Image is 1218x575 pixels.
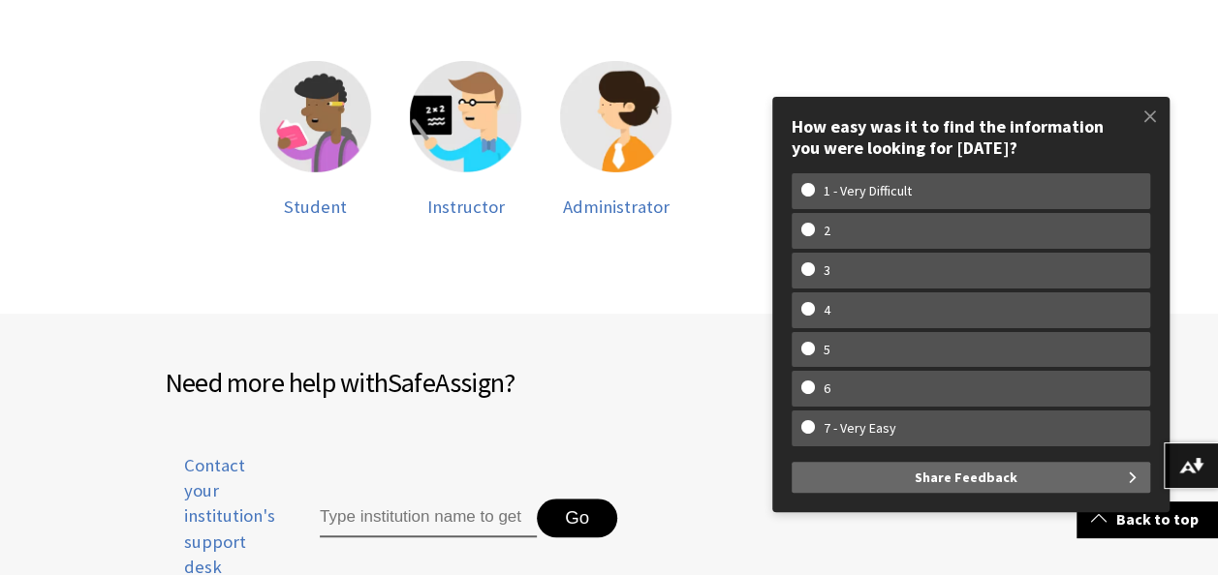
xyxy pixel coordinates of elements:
h2: Need more help with ? [165,362,636,403]
w-span: 6 [801,380,853,397]
button: Go [537,499,617,537]
span: Administrator [563,196,670,218]
w-span: 7 - Very Easy [801,420,919,437]
w-span: 2 [801,223,853,239]
span: Student [284,196,347,218]
img: Administrator help [560,61,671,172]
button: Share Feedback [792,462,1150,493]
w-span: 1 - Very Difficult [801,183,934,199]
span: Share Feedback [915,462,1017,493]
a: Administrator help Administrator [560,61,671,217]
span: SafeAssign [388,365,504,400]
div: How easy was it to find the information you were looking for [DATE]? [792,116,1150,158]
w-span: 3 [801,262,853,279]
a: Instructor help Instructor [410,61,521,217]
w-span: 4 [801,302,853,318]
a: Back to top [1077,501,1218,537]
img: Instructor help [410,61,521,172]
input: Type institution name to get support [320,499,537,537]
a: Student help Student [260,61,371,217]
span: Instructor [427,196,505,218]
w-span: 5 [801,342,853,358]
img: Student help [260,61,371,172]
